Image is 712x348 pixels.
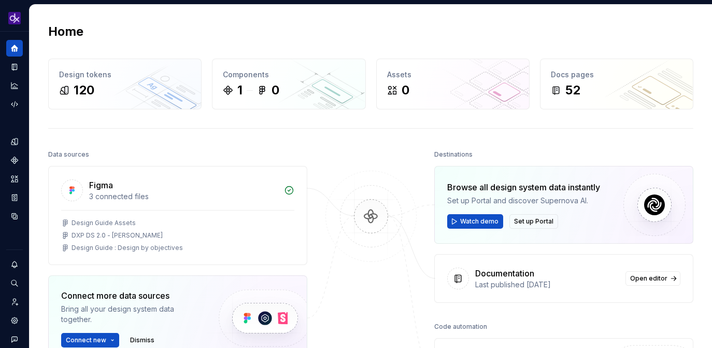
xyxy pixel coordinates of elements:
[89,179,113,191] div: Figma
[212,59,365,109] a: Components10
[509,214,558,229] button: Set up Portal
[6,256,23,273] button: Notifications
[237,82,243,99] div: 1
[61,333,119,347] button: Connect new
[551,69,682,80] div: Docs pages
[376,59,530,109] a: Assets0
[475,280,619,290] div: Last published [DATE]
[72,244,183,252] div: Design Guide : Design by objectives
[8,12,21,24] img: 0784b2da-6f85-42e6-8793-4468946223dc.png
[475,267,534,280] div: Documentation
[66,336,106,344] span: Connect new
[625,271,680,286] a: Open editor
[630,274,667,283] span: Open editor
[89,191,278,202] div: 3 connected files
[6,189,23,206] a: Storybook stories
[447,214,503,229] button: Watch demo
[6,40,23,57] a: Home
[460,217,499,226] span: Watch demo
[48,147,89,162] div: Data sources
[6,171,23,187] a: Assets
[6,275,23,291] button: Search ⌘K
[223,69,354,80] div: Components
[72,231,163,240] div: DXP DS 2.0 - [PERSON_NAME]
[447,181,600,193] div: Browse all design system data instantly
[6,96,23,113] a: Code automation
[447,196,600,206] div: Set up Portal and discover Supernova AI.
[125,333,159,347] button: Dismiss
[61,304,201,325] div: Bring all your design system data together.
[61,289,201,302] div: Connect more data sources
[387,69,519,80] div: Assets
[6,208,23,225] a: Data sources
[402,82,409,99] div: 0
[6,294,23,310] a: Invite team
[48,166,307,265] a: Figma3 connected filesDesign Guide AssetsDXP DS 2.0 - [PERSON_NAME]Design Guide : Design by objec...
[565,82,580,99] div: 52
[434,147,473,162] div: Destinations
[59,69,191,80] div: Design tokens
[6,133,23,150] a: Design tokens
[6,331,23,347] button: Contact support
[434,319,487,334] div: Code automation
[540,59,693,109] a: Docs pages52
[48,59,202,109] a: Design tokens120
[272,82,279,99] div: 0
[74,82,94,99] div: 120
[6,77,23,94] a: Analytics
[6,59,23,75] a: Documentation
[130,336,154,344] span: Dismiss
[6,152,23,169] a: Components
[72,219,136,227] div: Design Guide Assets
[514,217,553,226] span: Set up Portal
[6,312,23,329] a: Settings
[48,23,83,40] h2: Home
